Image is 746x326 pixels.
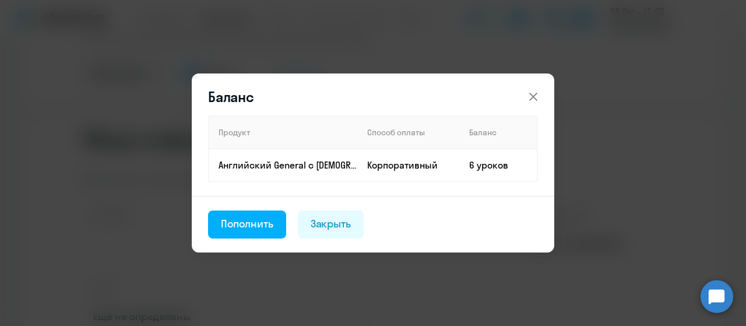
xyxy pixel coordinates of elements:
button: Закрыть [298,211,364,239]
th: Баланс [460,116,537,149]
th: Способ оплаты [358,116,460,149]
p: Английский General с [DEMOGRAPHIC_DATA] преподавателем [219,159,357,171]
button: Пополнить [208,211,286,239]
th: Продукт [209,116,358,149]
header: Баланс [192,87,554,106]
div: Закрыть [311,216,351,232]
td: Корпоративный [358,149,460,181]
td: 6 уроков [460,149,537,181]
div: Пополнить [221,216,273,232]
